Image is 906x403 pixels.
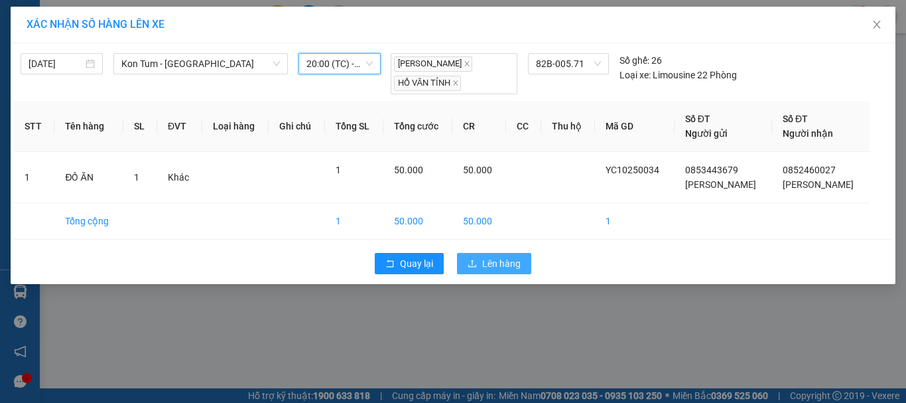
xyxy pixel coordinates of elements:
[872,19,882,30] span: close
[27,18,164,31] span: XÁC NHẬN SỐ HÀNG LÊN XE
[452,101,505,152] th: CR
[783,114,808,124] span: Số ĐT
[685,114,710,124] span: Số ĐT
[123,101,157,152] th: SL
[121,54,280,74] span: Kon Tum - Đà Nẵng
[685,128,728,139] span: Người gửi
[157,152,202,203] td: Khác
[375,253,444,274] button: rollbackQuay lại
[506,101,541,152] th: CC
[134,172,139,183] span: 1
[783,165,836,175] span: 0852460027
[14,152,54,203] td: 1
[336,165,341,175] span: 1
[269,101,325,152] th: Ghi chú
[783,179,854,190] span: [PERSON_NAME]
[325,203,383,240] td: 1
[482,256,521,271] span: Lên hàng
[619,68,651,82] span: Loại xe:
[452,203,505,240] td: 50.000
[452,80,459,86] span: close
[325,101,383,152] th: Tổng SL
[54,101,123,152] th: Tên hàng
[383,203,453,240] td: 50.000
[464,60,470,67] span: close
[685,179,756,190] span: [PERSON_NAME]
[29,56,83,71] input: 15/10/2025
[619,68,737,82] div: Limousine 22 Phòng
[394,165,423,175] span: 50.000
[595,203,675,240] td: 1
[202,101,269,152] th: Loại hàng
[536,54,601,74] span: 82B-005.71
[685,165,738,175] span: 0853443679
[385,259,395,270] span: rollback
[273,60,281,68] span: down
[457,253,531,274] button: uploadLên hàng
[394,76,462,91] span: HỒ VĂN TỈNH
[394,56,472,72] span: [PERSON_NAME]
[400,256,433,271] span: Quay lại
[783,128,833,139] span: Người nhận
[383,101,453,152] th: Tổng cước
[619,53,649,68] span: Số ghế:
[541,101,595,152] th: Thu hộ
[595,101,675,152] th: Mã GD
[463,165,492,175] span: 50.000
[306,54,373,74] span: 20:00 (TC) - 82B-005.71
[157,101,202,152] th: ĐVT
[54,152,123,203] td: ĐỒ ĂN
[54,203,123,240] td: Tổng cộng
[14,101,54,152] th: STT
[606,165,659,175] span: YC10250034
[858,7,895,44] button: Close
[619,53,662,68] div: 26
[468,259,477,270] span: upload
